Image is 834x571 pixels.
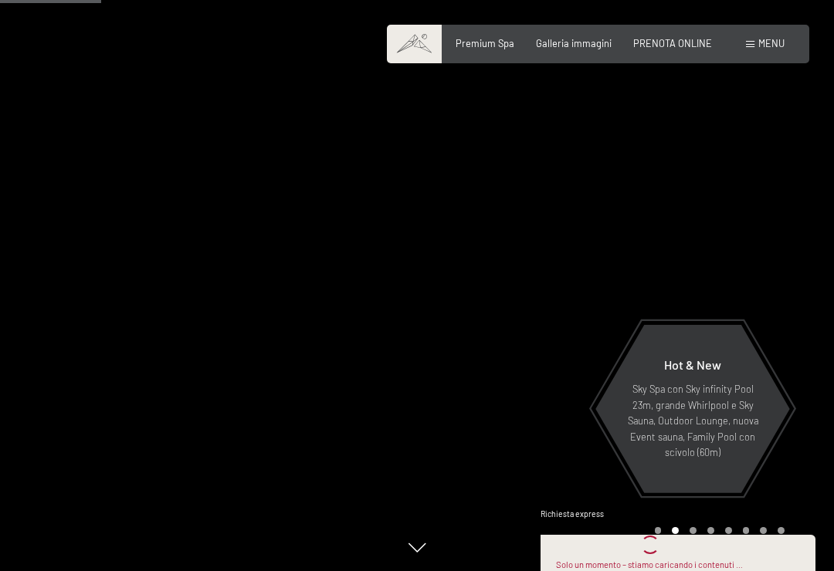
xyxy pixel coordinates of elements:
[633,37,712,49] a: PRENOTA ONLINE
[541,509,604,519] span: Richiesta express
[536,37,612,49] a: Galleria immagini
[664,357,721,372] span: Hot & New
[758,37,785,49] span: Menu
[595,324,791,494] a: Hot & New Sky Spa con Sky infinity Pool 23m, grande Whirlpool e Sky Sauna, Outdoor Lounge, nuova ...
[456,37,514,49] a: Premium Spa
[556,559,743,571] div: Solo un momento – stiamo caricando i contenuti …
[625,381,760,460] p: Sky Spa con Sky infinity Pool 23m, grande Whirlpool e Sky Sauna, Outdoor Lounge, nuova Event saun...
